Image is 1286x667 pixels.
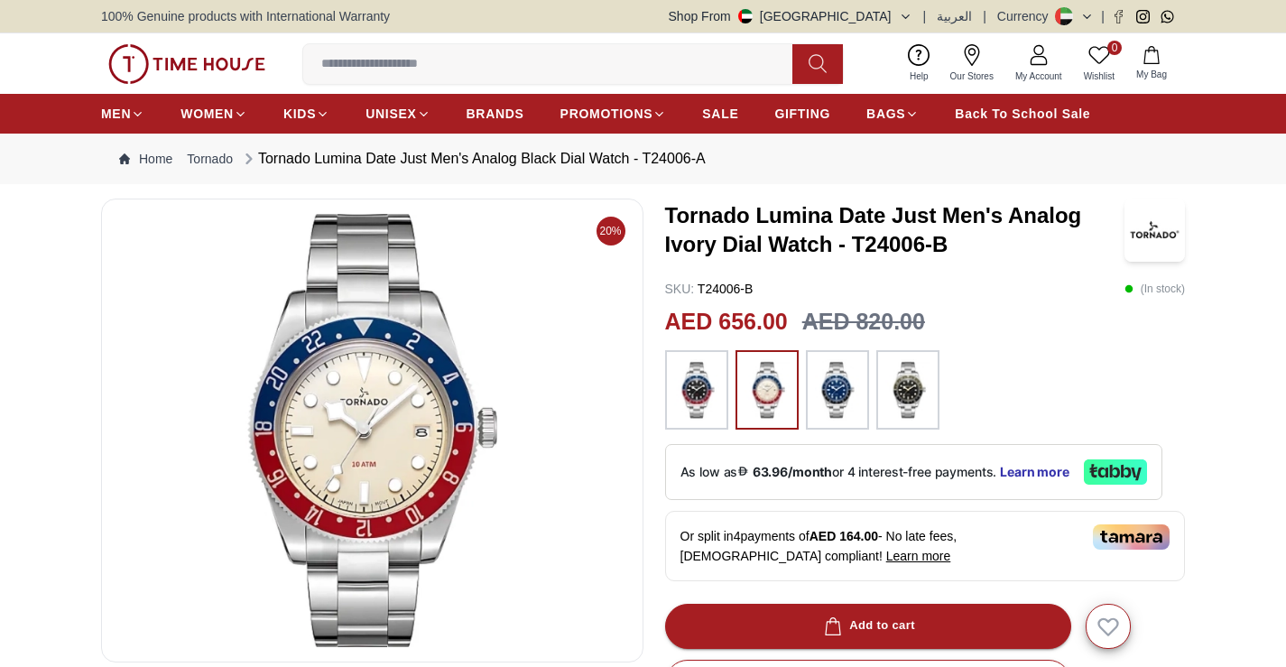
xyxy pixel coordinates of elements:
span: | [983,7,986,25]
a: WOMEN [180,97,247,130]
button: العربية [937,7,972,25]
a: BAGS [866,97,919,130]
span: SKU : [665,282,695,296]
span: SALE [702,105,738,123]
a: Help [899,41,939,87]
img: Tornado Lumina Date Just Men's Analog Black Dial Watch - T24006-A [116,214,628,647]
h2: AED 656.00 [665,305,788,339]
img: ... [745,359,790,421]
img: ... [815,359,860,421]
span: My Bag [1129,68,1174,81]
a: BRANDS [467,97,524,130]
span: PROMOTIONS [560,105,653,123]
button: My Bag [1125,42,1178,85]
a: MEN [101,97,144,130]
span: BRANDS [467,105,524,123]
a: Home [119,150,172,168]
div: Add to cart [820,616,915,636]
span: BAGS [866,105,905,123]
img: ... [108,44,265,84]
a: PROMOTIONS [560,97,667,130]
a: 0Wishlist [1073,41,1125,87]
img: Tamara [1093,524,1170,550]
nav: Breadcrumb [101,134,1185,184]
p: T24006-B [665,280,754,298]
img: ... [674,359,719,421]
span: Wishlist [1077,69,1122,83]
span: | [923,7,927,25]
div: Tornado Lumina Date Just Men's Analog Black Dial Watch - T24006-A [240,148,706,170]
button: Add to cart [665,604,1071,649]
span: 0 [1107,41,1122,55]
span: UNISEX [365,105,416,123]
span: KIDS [283,105,316,123]
span: MEN [101,105,131,123]
div: Currency [997,7,1056,25]
p: ( In stock ) [1124,280,1185,298]
span: GIFTING [774,105,830,123]
a: Instagram [1136,10,1150,23]
span: 100% Genuine products with International Warranty [101,7,390,25]
img: ... [885,359,930,421]
a: SALE [702,97,738,130]
img: Tornado Lumina Date Just Men's Analog Ivory Dial Watch - T24006-B [1124,199,1185,262]
a: Back To School Sale [955,97,1090,130]
a: Our Stores [939,41,1004,87]
a: GIFTING [774,97,830,130]
img: United Arab Emirates [738,9,753,23]
a: Whatsapp [1161,10,1174,23]
h3: AED 820.00 [802,305,925,339]
a: Facebook [1112,10,1125,23]
span: My Account [1008,69,1069,83]
a: Tornado [187,150,233,168]
a: KIDS [283,97,329,130]
span: | [1101,7,1105,25]
span: Back To School Sale [955,105,1090,123]
span: Learn more [886,549,951,563]
button: Shop From[GEOGRAPHIC_DATA] [669,7,912,25]
div: Or split in 4 payments of - No late fees, [DEMOGRAPHIC_DATA] compliant! [665,511,1185,581]
span: Help [902,69,936,83]
span: 20% [597,217,625,245]
a: UNISEX [365,97,430,130]
span: AED 164.00 [810,529,878,543]
span: Our Stores [943,69,1001,83]
span: WOMEN [180,105,234,123]
h3: Tornado Lumina Date Just Men's Analog Ivory Dial Watch - T24006-B [665,201,1124,259]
